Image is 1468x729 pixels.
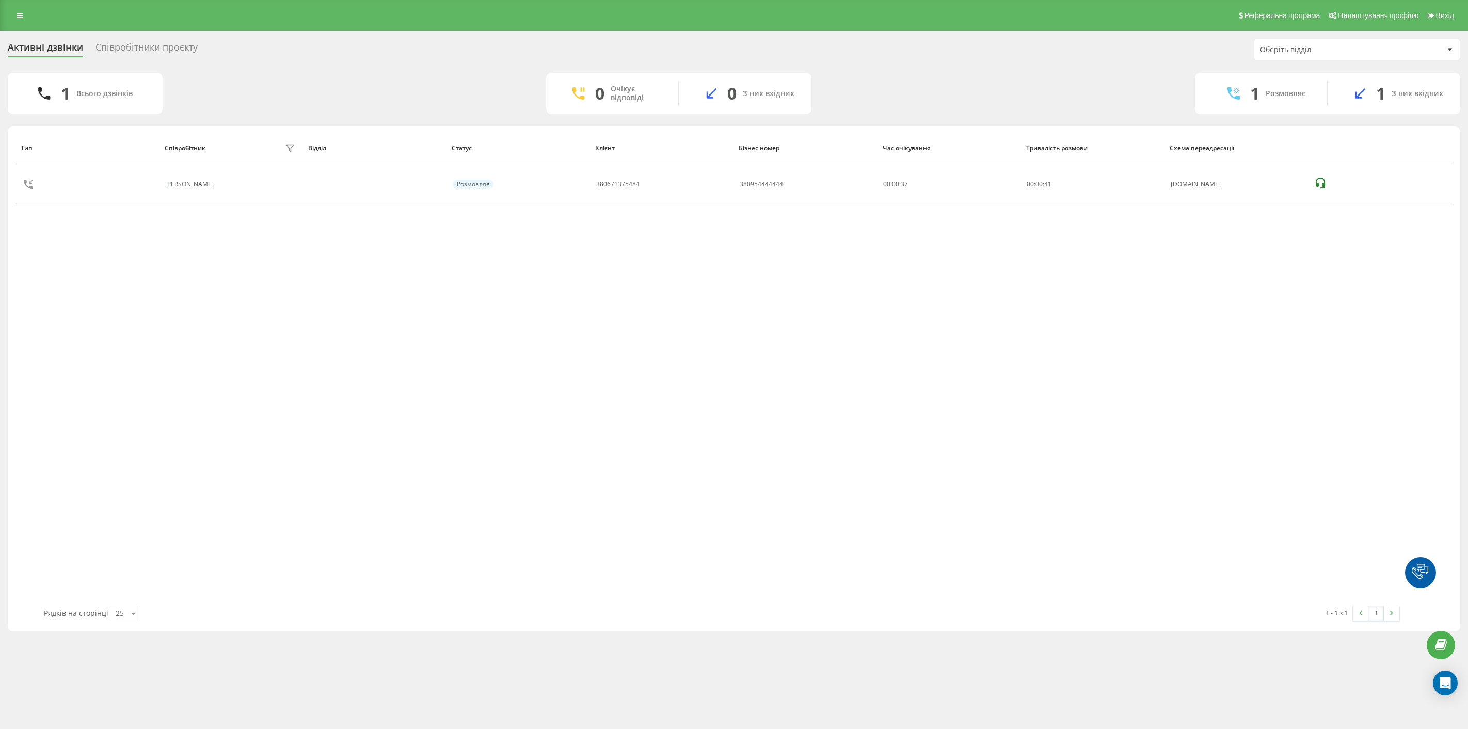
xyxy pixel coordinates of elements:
[1266,89,1305,98] div: Розмовляє
[595,84,604,103] div: 0
[116,608,124,619] div: 25
[1027,181,1051,188] div: : :
[596,181,640,188] div: 380671375484
[1026,145,1160,152] div: Тривалість розмови
[165,181,216,188] div: [PERSON_NAME]
[95,42,198,58] div: Співробітники проєкту
[76,89,133,98] div: Всього дзвінків
[21,145,154,152] div: Тип
[1027,180,1034,188] span: 00
[44,608,108,618] span: Рядків на сторінці
[1170,145,1303,152] div: Схема переадресації
[1171,181,1303,188] div: [DOMAIN_NAME]
[1392,89,1443,98] div: З них вхідних
[1244,11,1320,20] span: Реферальна програма
[743,89,794,98] div: З них вхідних
[1260,45,1383,54] div: Оберіть відділ
[1326,608,1348,618] div: 1 - 1 з 1
[1035,180,1043,188] span: 00
[1338,11,1418,20] span: Налаштування профілю
[61,84,70,103] div: 1
[8,42,83,58] div: Активні дзвінки
[739,145,872,152] div: Бізнес номер
[1376,84,1385,103] div: 1
[453,180,493,189] div: Розмовляє
[595,145,729,152] div: Клієнт
[1250,84,1259,103] div: 1
[1436,11,1454,20] span: Вихід
[1368,606,1384,621] a: 1
[452,145,585,152] div: Статус
[883,181,1015,188] div: 00:00:37
[308,145,442,152] div: Відділ
[165,145,205,152] div: Співробітник
[1433,671,1458,695] div: Open Intercom Messenger
[611,85,663,102] div: Очікує відповіді
[883,145,1016,152] div: Час очікування
[727,84,737,103] div: 0
[1044,180,1051,188] span: 41
[740,181,783,188] div: 380954444444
